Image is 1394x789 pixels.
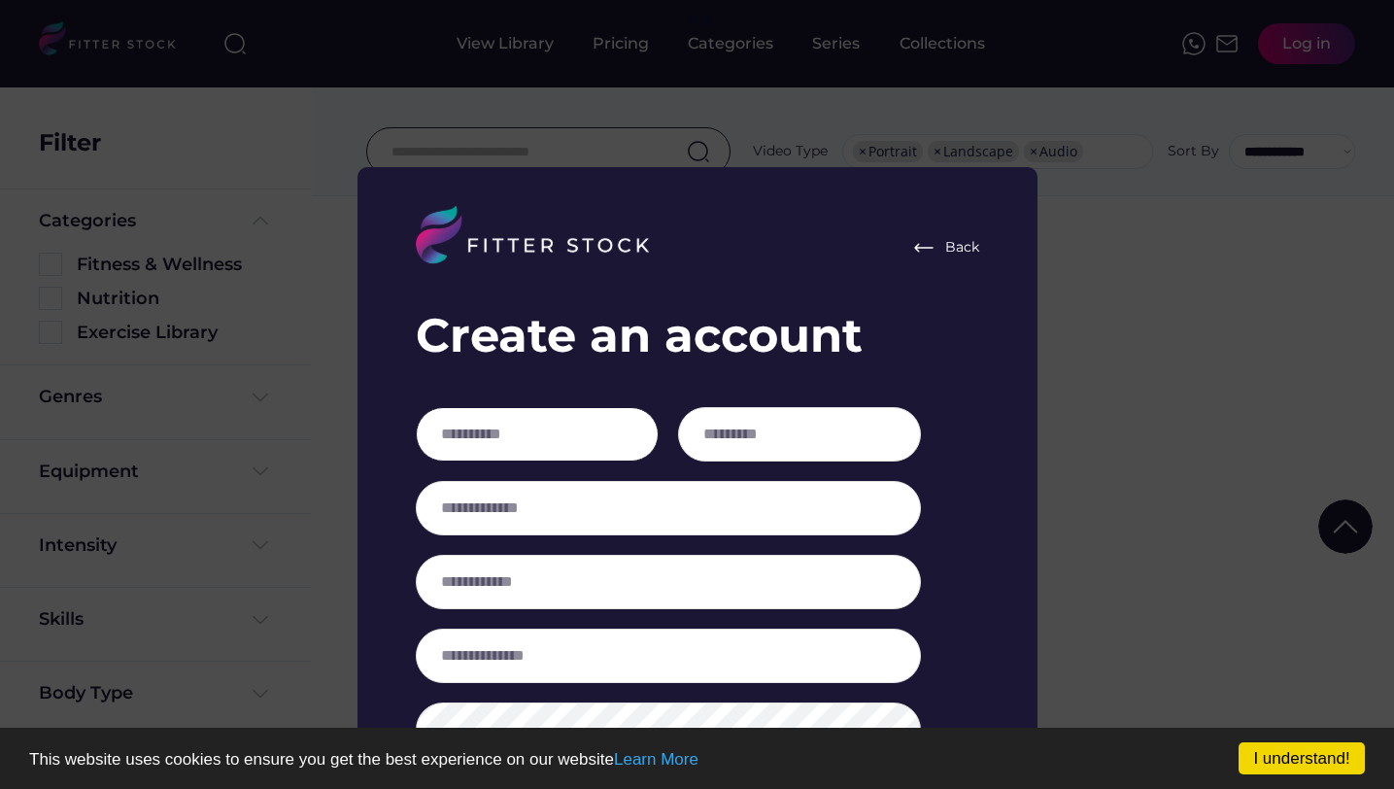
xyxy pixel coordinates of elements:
p: This website uses cookies to ensure you get the best experience on our website [29,751,1365,768]
img: Frame%20%282%29.svg [912,236,935,259]
a: Learn More [614,750,698,769]
img: LOGO%20%282%29.svg [416,206,678,264]
div: Create an account [416,303,863,368]
div: Back [945,238,979,257]
a: I understand! [1239,742,1365,774]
